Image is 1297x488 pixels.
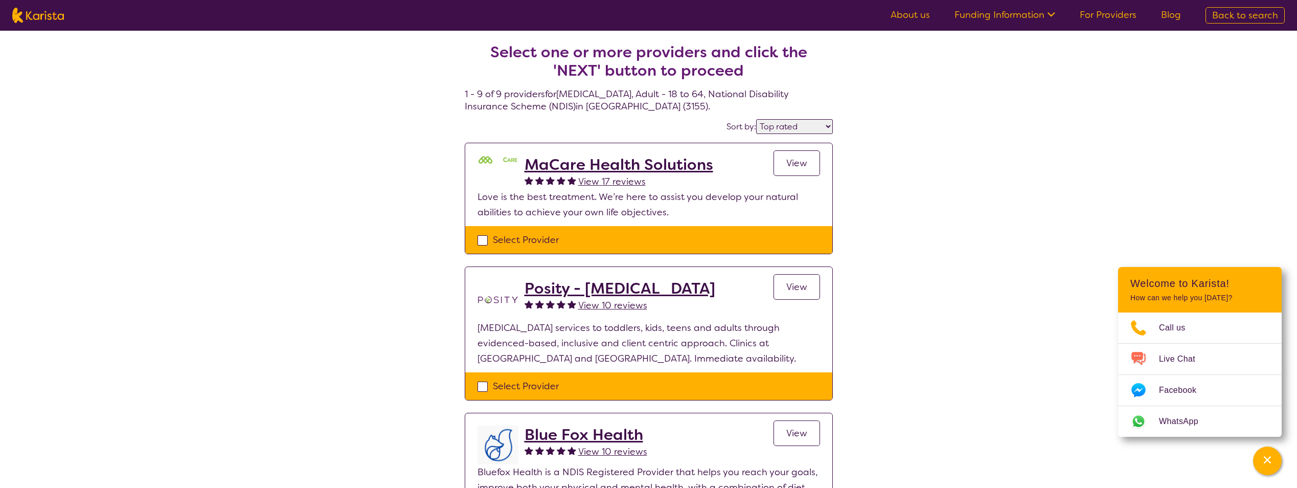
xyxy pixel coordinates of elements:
a: For Providers [1080,9,1136,21]
label: Sort by: [726,121,756,132]
img: fullstar [567,446,576,455]
h4: 1 - 9 of 9 providers for [MEDICAL_DATA] , Adult - 18 to 64 , National Disability Insurance Scheme... [465,18,833,113]
img: mgttalrdbt23wl6urpfy.png [477,156,518,166]
span: View 10 reviews [578,446,647,458]
span: View 17 reviews [578,175,646,188]
img: fullstar [557,446,565,455]
span: Facebook [1159,383,1209,398]
a: Web link opens in a new tab. [1118,406,1282,437]
img: fullstar [546,446,555,455]
a: View 17 reviews [578,174,646,189]
p: Love is the best treatment. We’re here to assist you develop your natural abilities to achieve yo... [477,189,820,220]
span: View [786,157,807,169]
a: Posity - [MEDICAL_DATA] [525,279,715,298]
img: fullstar [525,300,533,308]
h2: Select one or more providers and click the 'NEXT' button to proceed [477,43,821,80]
img: fullstar [567,176,576,185]
button: Channel Menu [1253,447,1282,475]
span: WhatsApp [1159,414,1211,429]
a: MaCare Health Solutions [525,156,713,174]
img: fullstar [535,446,544,455]
span: View [786,281,807,293]
a: View [773,150,820,176]
img: fullstar [525,446,533,455]
img: lyehhyr6avbivpacwqcf.png [477,426,518,464]
img: fullstar [535,300,544,308]
span: Back to search [1212,9,1278,21]
p: How can we help you [DATE]? [1130,294,1269,302]
img: fullstar [546,176,555,185]
a: Back to search [1205,7,1285,24]
span: Call us [1159,320,1198,336]
span: View 10 reviews [578,299,647,312]
a: View 10 reviews [578,298,647,313]
a: View 10 reviews [578,444,647,459]
span: Live Chat [1159,351,1208,367]
img: Karista logo [12,8,64,23]
img: fullstar [546,300,555,308]
img: fullstar [567,300,576,308]
a: Blue Fox Health [525,426,647,444]
a: About us [891,9,930,21]
div: Channel Menu [1118,267,1282,437]
img: fullstar [557,176,565,185]
a: View [773,274,820,300]
img: t1bslo80pcylnzwjhndq.png [477,279,518,320]
a: Blog [1161,9,1181,21]
img: fullstar [525,176,533,185]
img: fullstar [535,176,544,185]
img: fullstar [557,300,565,308]
p: [MEDICAL_DATA] services to toddlers, kids, teens and adults through evidenced-based, inclusive an... [477,320,820,366]
ul: Choose channel [1118,313,1282,437]
a: Funding Information [954,9,1055,21]
h2: Welcome to Karista! [1130,277,1269,290]
span: View [786,427,807,439]
a: View [773,420,820,446]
